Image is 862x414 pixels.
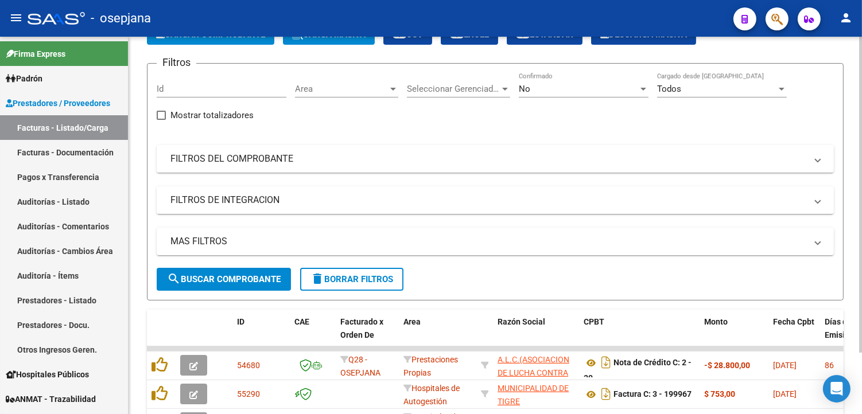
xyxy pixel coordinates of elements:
[170,235,806,248] mat-panel-title: MAS FILTROS
[399,310,476,360] datatable-header-cell: Area
[498,384,569,406] span: MUNICIPALIDAD DE TIGRE
[91,6,151,31] span: - osepjana
[9,11,23,25] mat-icon: menu
[599,385,614,403] i: Descargar documento
[157,145,834,173] mat-expansion-panel-header: FILTROS DEL COMPROBANTE
[516,29,573,40] span: Estandar
[237,389,260,399] span: 55290
[157,228,834,255] mat-expansion-panel-header: MAS FILTROS
[232,310,290,360] datatable-header-cell: ID
[403,355,458,377] span: Prestaciones Propias
[768,310,820,360] datatable-header-cell: Fecha Cpbt
[403,317,421,326] span: Area
[450,29,489,40] span: EXCEL
[157,186,834,214] mat-expansion-panel-header: FILTROS DE INTEGRACION
[340,317,383,339] span: Facturado x Orden De
[6,368,89,381] span: Hospitales Públicos
[584,317,604,326] span: CPBT
[294,317,309,326] span: CAE
[773,389,797,399] span: [DATE]
[6,97,110,110] span: Prestadores / Proveedores
[237,317,244,326] span: ID
[823,375,851,403] div: Open Intercom Messenger
[393,29,423,40] span: CSV
[498,355,572,390] span: A.L.C.(ASOCIACION DE LUCHA CONTRA EL [MEDICAL_DATA])
[310,274,393,284] span: Borrar Filtros
[167,272,181,286] mat-icon: search
[825,361,834,370] span: 86
[6,72,42,85] span: Padrón
[498,353,574,377] div: 30709282693
[493,310,579,360] datatable-header-cell: Razón Social
[6,48,65,60] span: Firma Express
[157,54,196,71] h3: Filtros
[704,361,750,370] strong: -$ 28.800,00
[704,389,735,399] strong: $ 753,00
[170,153,806,165] mat-panel-title: FILTROS DEL COMPROBANTE
[295,84,388,94] span: Area
[336,310,399,360] datatable-header-cell: Facturado x Orden De
[237,361,260,370] span: 54680
[290,310,336,360] datatable-header-cell: CAE
[773,361,797,370] span: [DATE]
[657,84,681,94] span: Todos
[704,317,728,326] span: Monto
[167,274,281,284] span: Buscar Comprobante
[340,355,389,390] span: Q28 - OSEPJANA Gerenciadora
[839,11,853,25] mat-icon: person
[310,272,324,286] mat-icon: delete
[519,84,530,94] span: No
[300,268,403,291] button: Borrar Filtros
[579,310,700,360] datatable-header-cell: CPBT
[498,317,545,326] span: Razón Social
[584,358,692,383] strong: Nota de Crédito C: 2 - 30
[773,317,814,326] span: Fecha Cpbt
[157,268,291,291] button: Buscar Comprobante
[6,393,96,405] span: ANMAT - Trazabilidad
[614,390,692,399] strong: Factura C: 3 - 199967
[700,310,768,360] datatable-header-cell: Monto
[498,382,574,406] div: 30999284899
[403,384,460,406] span: Hospitales de Autogestión
[170,108,254,122] span: Mostrar totalizadores
[170,194,806,206] mat-panel-title: FILTROS DE INTEGRACION
[407,84,500,94] span: Seleccionar Gerenciador
[599,353,614,372] i: Descargar documento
